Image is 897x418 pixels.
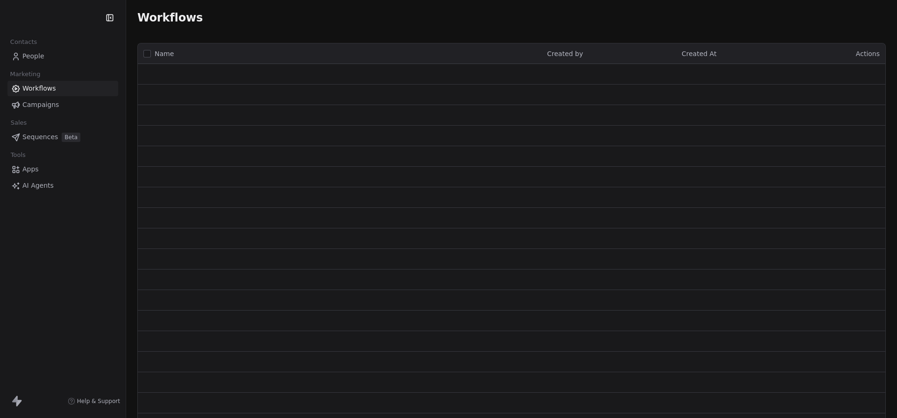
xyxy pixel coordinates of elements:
span: Workflows [22,84,56,93]
span: Campaigns [22,100,59,110]
span: Apps [22,164,39,174]
a: Apps [7,162,118,177]
span: Sequences [22,132,58,142]
span: People [22,51,44,61]
span: Beta [62,133,80,142]
span: Created by [547,50,583,57]
a: Campaigns [7,97,118,113]
span: Marketing [6,67,44,81]
span: Name [155,49,174,59]
a: AI Agents [7,178,118,193]
a: Help & Support [68,397,120,405]
span: AI Agents [22,181,54,191]
a: People [7,49,118,64]
span: Workflows [137,11,203,24]
span: Actions [856,50,880,57]
span: Created At [682,50,717,57]
span: Help & Support [77,397,120,405]
span: Sales [7,116,31,130]
span: Tools [7,148,29,162]
a: SequencesBeta [7,129,118,145]
span: Contacts [6,35,41,49]
a: Workflows [7,81,118,96]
